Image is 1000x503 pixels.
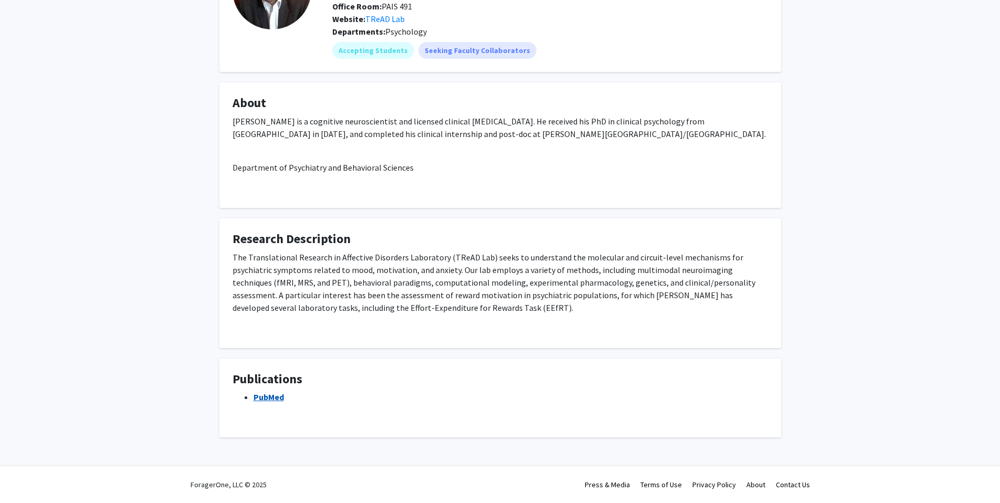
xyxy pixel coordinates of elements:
[233,115,768,195] div: [PERSON_NAME] is a cognitive neuroscientist and licensed clinical [MEDICAL_DATA]. He received his...
[233,251,768,335] div: The Translational Research in Affective Disorders Laboratory (TReAD Lab) seeks to understand the ...
[418,42,536,59] mat-chip: Seeking Faculty Collaborators
[640,480,682,489] a: Terms of Use
[746,480,765,489] a: About
[776,480,810,489] a: Contact Us
[8,456,45,495] iframe: Chat
[585,480,630,489] a: Press & Media
[365,14,405,24] a: Opens in a new tab
[332,42,414,59] mat-chip: Accepting Students
[385,26,427,37] span: Psychology
[332,1,412,12] span: PAIS 491
[191,466,267,503] div: ForagerOne, LLC © 2025
[692,480,736,489] a: Privacy Policy
[332,26,385,37] b: Departments:
[233,232,768,247] h4: Research Description
[233,372,768,387] h4: Publications
[332,1,382,12] b: Office Room:
[254,392,284,402] a: PubMed
[233,96,768,111] h4: About
[332,14,365,24] b: Website:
